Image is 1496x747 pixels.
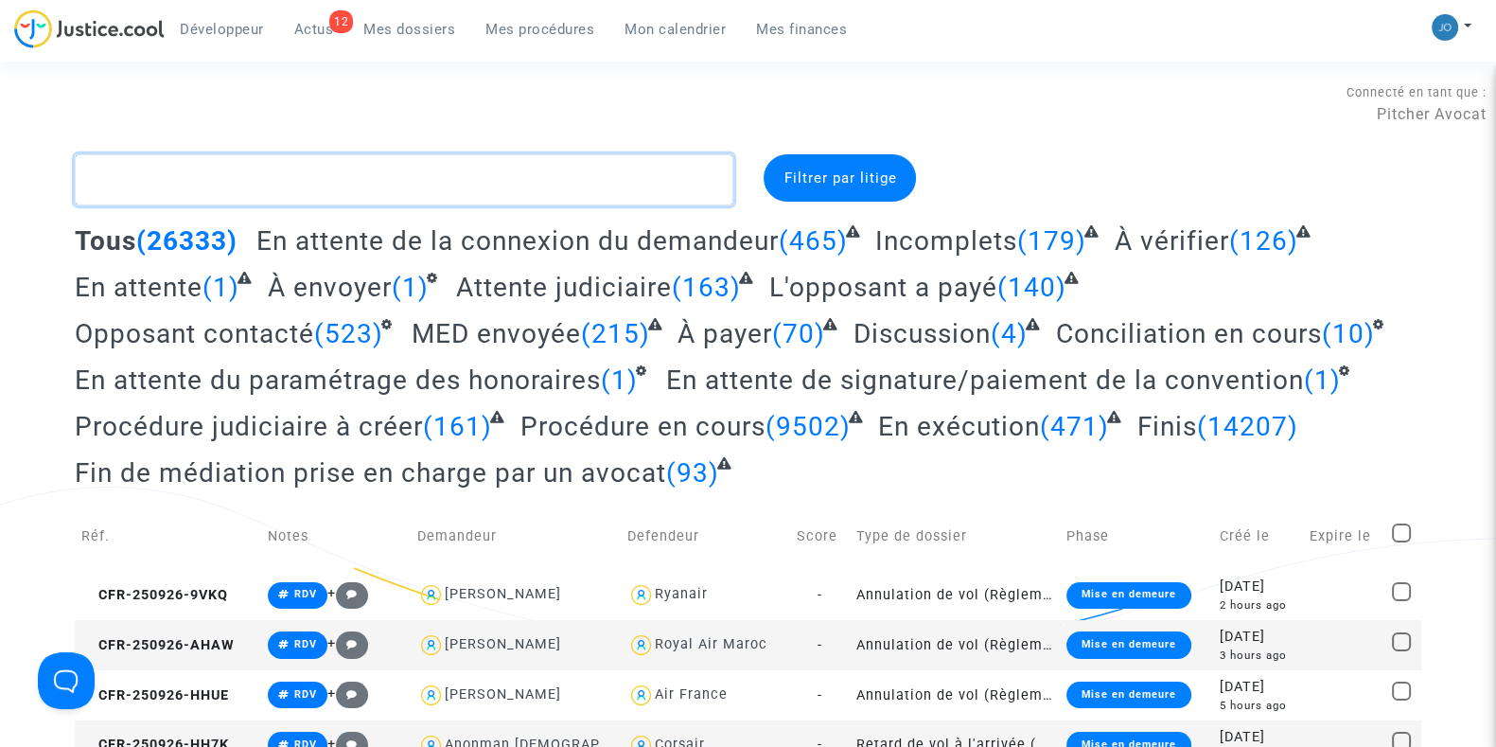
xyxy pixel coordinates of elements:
span: Opposant contacté [75,318,314,349]
span: - [818,637,822,653]
span: À envoyer [268,272,392,303]
span: Incomplets [875,225,1017,257]
span: Fin de médiation prise en charge par un avocat [75,457,666,489]
div: [DATE] [1220,677,1295,698]
span: Mes dossiers [363,21,455,38]
span: (1) [202,272,239,303]
div: Air France [655,686,728,703]
td: Demandeur [411,503,621,570]
a: Mes finances [741,15,862,44]
span: (215) [581,318,650,349]
span: RDV [294,688,317,701]
td: Expire le [1303,503,1386,570]
div: [PERSON_NAME] [445,636,561,652]
td: Créé le [1213,503,1302,570]
span: En attente du paramétrage des honoraires [75,365,601,396]
div: [PERSON_NAME] [445,686,561,703]
span: Développeur [180,21,264,38]
span: MED envoyée [412,318,581,349]
span: - [818,587,822,603]
a: Mes dossiers [348,15,470,44]
td: Notes [261,503,411,570]
div: Mise en demeure [1066,631,1191,658]
a: Mon calendrier [609,15,741,44]
span: (1) [1304,365,1341,396]
span: (163) [672,272,741,303]
div: [DATE] [1220,627,1295,648]
td: Annulation de vol (Règlement CE n°261/2004) [850,670,1060,720]
img: icon-user.svg [417,682,445,709]
div: 5 hours ago [1220,698,1295,714]
span: Connecté en tant que : [1346,85,1487,99]
span: Mes procédures [485,21,594,38]
span: (1) [392,272,429,303]
img: icon-user.svg [417,581,445,609]
span: En attente [75,272,202,303]
span: CFR-250926-AHAW [81,637,235,653]
div: v 4.0.25 [53,30,93,45]
span: (93) [666,457,719,489]
span: En attente de la connexion du demandeur [256,225,779,257]
span: + [327,585,368,601]
span: RDV [294,638,317,650]
span: Mon calendrier [625,21,726,38]
a: Développeur [165,15,279,44]
img: icon-user.svg [627,682,655,709]
img: website_grey.svg [30,49,45,64]
div: Royal Air Maroc [655,636,767,652]
span: CFR-250926-9VKQ [81,587,228,603]
div: 3 hours ago [1220,648,1295,664]
span: (179) [1017,225,1086,257]
span: (126) [1229,225,1298,257]
a: 12Actus [279,15,349,44]
img: 45a793c8596a0d21866ab9c5374b5e4b [1432,14,1458,41]
span: (10) [1321,318,1374,349]
span: En exécution [878,411,1040,442]
div: [PERSON_NAME] [445,586,561,602]
img: icon-user.svg [627,581,655,609]
span: RDV [294,588,317,600]
span: Finis [1137,411,1197,442]
div: [DATE] [1220,577,1295,597]
div: 12 [329,10,353,33]
span: (465) [779,225,848,257]
iframe: Help Scout Beacon - Open [38,652,95,709]
span: + [327,685,368,702]
img: tab_domain_overview_orange.svg [77,110,92,125]
span: Filtrer par litige [783,169,896,187]
td: Phase [1060,503,1213,570]
img: icon-user.svg [627,631,655,659]
span: Tous [75,225,136,257]
td: Annulation de vol (Règlement CE n°261/2004) [850,570,1060,620]
span: (1) [601,365,638,396]
span: L'opposant a payé [769,272,997,303]
span: (523) [314,318,383,349]
span: + [327,635,368,651]
div: 2 hours ago [1220,597,1295,614]
span: Procédure en cours [520,411,766,442]
div: Ryanair [655,586,708,602]
img: jc-logo.svg [14,9,165,48]
span: (140) [997,272,1066,303]
div: Domaine: [DOMAIN_NAME] [49,49,214,64]
span: Discussion [854,318,991,349]
span: (70) [772,318,825,349]
span: (471) [1040,411,1109,442]
img: logo_orange.svg [30,30,45,45]
span: - [818,687,822,703]
td: Score [790,503,850,570]
span: (4) [991,318,1028,349]
span: CFR-250926-HHUE [81,687,229,703]
a: Mes procédures [470,15,609,44]
td: Annulation de vol (Règlement CE n°261/2004) [850,620,1060,670]
span: Actus [294,21,334,38]
span: (161) [423,411,492,442]
span: Conciliation en cours [1055,318,1321,349]
div: Mise en demeure [1066,582,1191,609]
span: À vérifier [1115,225,1229,257]
img: tab_keywords_by_traffic_grey.svg [215,110,230,125]
td: Defendeur [621,503,790,570]
td: Type de dossier [850,503,1060,570]
span: Attente judiciaire [456,272,672,303]
img: icon-user.svg [417,631,445,659]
